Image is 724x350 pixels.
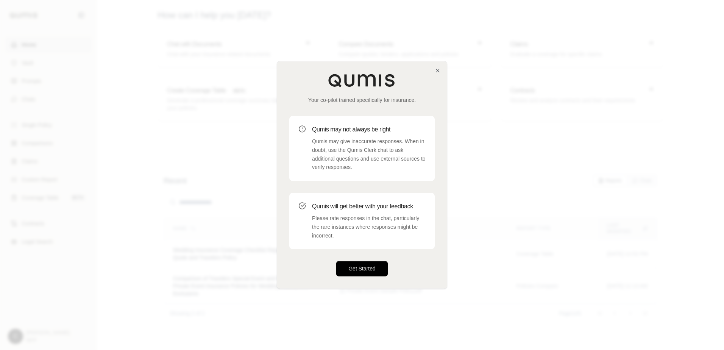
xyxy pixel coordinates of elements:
[328,73,396,87] img: Qumis Logo
[336,261,388,277] button: Get Started
[312,202,426,211] h3: Qumis will get better with your feedback
[312,214,426,240] p: Please rate responses in the chat, particularly the rare instances where responses might be incor...
[312,137,426,172] p: Qumis may give inaccurate responses. When in doubt, use the Qumis Clerk chat to ask additional qu...
[312,125,426,134] h3: Qumis may not always be right
[289,96,435,104] p: Your co-pilot trained specifically for insurance.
